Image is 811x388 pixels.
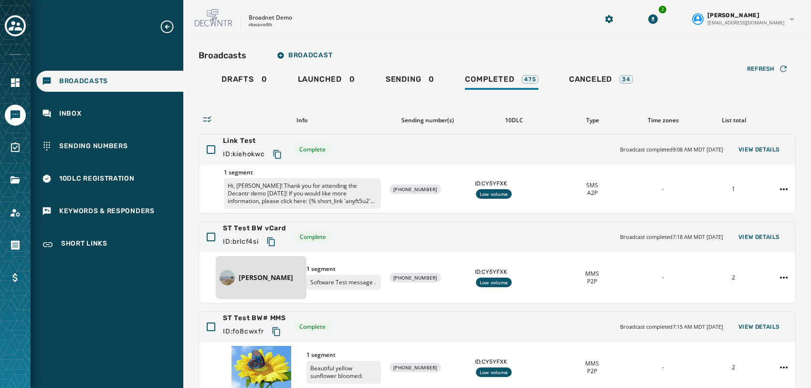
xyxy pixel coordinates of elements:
button: ST Test BW vCard action menu [776,270,791,285]
a: Navigate to Messaging [5,105,26,126]
a: Navigate to Keywords & Responders [36,201,183,222]
span: A2P [587,189,598,197]
span: Complete [299,146,326,153]
p: Beautiful yellow sunflower bloomed. [306,361,381,384]
span: Drafts [221,75,254,84]
div: 2 [702,274,765,281]
div: - [632,185,695,193]
a: Drafts0 [214,70,275,92]
span: ID: fo8cwxfr [223,327,264,336]
span: P2P [587,367,597,375]
span: 10DLC Registration [59,174,135,183]
a: Completed475 [457,70,546,92]
span: View Details [738,146,780,153]
span: 1 segment [224,169,381,176]
a: Navigate to 10DLC Registration [36,168,183,189]
a: Navigate to Account [5,202,26,223]
button: Link Test action menu [776,182,791,197]
div: 0 [298,75,355,90]
span: Link Test [223,136,286,146]
p: Broadnet Demo [249,14,292,22]
div: 1 [702,185,765,193]
span: Broadcasts [59,76,108,86]
span: Keywords & Responders [59,206,155,216]
span: Broadcast completed 7:15 AM MDT [DATE] [620,323,723,331]
span: 1 segment [306,265,381,273]
div: [PHONE_NUMBER] [390,363,441,372]
a: Navigate to Orders [5,235,26,256]
div: 10DLC [475,117,554,124]
button: View Details [731,320,788,334]
button: Copy text to clipboard [268,323,285,340]
button: View Details [731,230,788,244]
p: [PERSON_NAME] [239,273,303,282]
span: Sending Numbers [59,141,128,151]
span: ID: CY5YFXK [475,358,554,366]
div: 34 [620,75,633,84]
span: Complete [299,323,326,331]
div: 2 [658,5,667,14]
a: Navigate to Files [5,170,26,191]
a: Navigate to Short Links [36,233,183,256]
span: ID: brlcf4si [223,237,259,247]
span: Launched [298,75,342,84]
button: User settings [688,8,800,30]
span: [EMAIL_ADDRESS][DOMAIN_NAME] [707,19,784,26]
a: Navigate to Inbox [36,103,183,124]
button: Broadcast [269,46,340,65]
div: Low volume [476,189,512,199]
span: View Details [738,233,780,241]
a: Navigate to Home [5,72,26,93]
div: [PHONE_NUMBER] [390,184,441,194]
span: MMS [585,270,599,278]
span: Complete [300,233,326,241]
span: MMS [585,360,599,367]
span: ST Test BW# MMS [223,313,286,323]
div: [PHONE_NUMBER] [390,273,441,282]
span: ID: CY5YFXK [475,268,554,276]
p: Hi, [PERSON_NAME]! Thank you for attending the Decantr demo [DATE]! If you would like more inform... [224,178,381,209]
div: 0 [221,75,267,90]
button: Download Menu [644,11,662,28]
button: Copy text to clipboard [263,233,280,250]
div: Time zones [632,117,695,124]
button: Toggle account select drawer [5,15,26,36]
p: Software Test message . [306,275,381,290]
span: [PERSON_NAME] [707,11,759,19]
a: Canceled34 [561,70,641,92]
a: Navigate to Broadcasts [36,71,183,92]
div: - [632,364,695,371]
span: 1 segment [306,351,381,359]
button: ST Test BW# MMS action menu [776,360,791,375]
p: rbwave8h [249,22,272,29]
a: Sending0 [378,70,442,92]
span: Short Links [61,239,107,250]
span: Broadcast [277,52,332,59]
span: Canceled [569,75,612,84]
button: Refresh [739,61,796,76]
div: Low volume [476,278,512,287]
span: P2P [587,278,597,285]
div: 2 [702,364,765,371]
h2: Broadcasts [199,49,246,62]
span: Inbox [59,109,82,119]
span: ST Test BW vCard [223,224,286,233]
a: Launched0 [290,70,363,92]
span: ID: kiehokwc [223,150,265,159]
div: 475 [522,75,538,84]
div: - [632,274,695,281]
button: Expand sub nav menu [159,19,182,34]
span: View Details [738,323,780,331]
button: View Details [731,143,788,156]
a: Navigate to Sending Numbers [36,136,183,157]
a: Navigate to Billing [5,267,26,288]
div: Sending number(s) [389,117,467,124]
span: Refresh [747,65,775,73]
span: ID: CY5YFXK [475,180,554,187]
div: List total [702,117,765,124]
span: Broadcast completed 9:08 AM MDT [DATE] [620,146,723,154]
span: SMS [586,182,598,189]
div: Info [223,117,381,124]
span: Sending [386,75,421,84]
div: 0 [386,75,434,90]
